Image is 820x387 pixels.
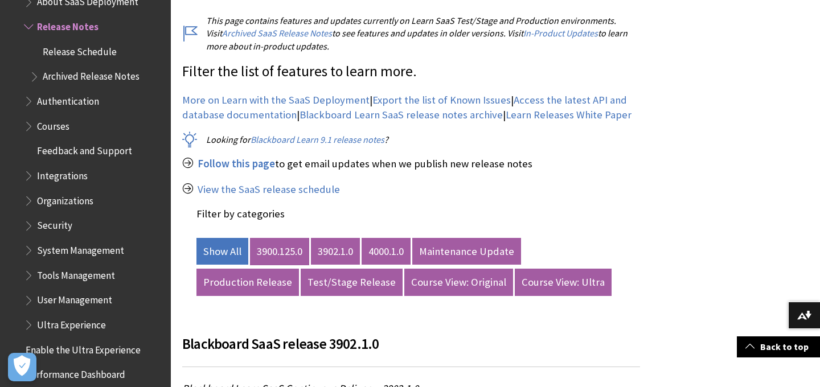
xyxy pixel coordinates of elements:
[196,207,285,220] label: Filter by categories
[196,238,248,265] a: Show All
[182,157,640,171] p: to get email updates when we publish new release notes
[222,27,332,39] a: Archived SaaS Release Notes
[43,67,140,83] span: Archived Release Notes
[37,315,106,331] span: Ultra Experience
[404,269,513,296] a: Course View: Original
[412,238,521,265] a: Maintenance Update
[506,108,632,122] a: Learn Releases White Paper
[37,241,124,256] span: System Management
[523,27,598,39] a: In-Product Updates
[37,266,115,281] span: Tools Management
[198,183,340,196] a: View the SaaS release schedule
[37,216,72,232] span: Security
[251,134,384,146] a: Blackboard Learn 9.1 release notes
[37,117,69,132] span: Courses
[182,93,627,122] a: Access the latest API and database documentation
[737,336,820,357] a: Back to top
[182,14,640,52] p: This page contains features and updates currently on Learn SaaS Test/Stage and Production environ...
[37,291,112,306] span: User Management
[182,133,640,146] p: Looking for ?
[301,269,403,296] a: Test/Stage Release
[372,93,511,107] a: Export the list of Known Issues
[8,353,36,381] button: Open Preferences
[37,166,88,182] span: Integrations
[37,92,99,107] span: Authentication
[300,108,503,122] a: Blackboard Learn SaaS release notes archive
[198,157,275,170] span: Follow this page
[182,335,379,353] span: Blackboard SaaS release 3902.1.0
[37,191,93,207] span: Organizations
[198,157,275,171] a: Follow this page
[196,269,299,296] a: Production Release
[37,17,99,32] span: Release Notes
[515,269,612,296] a: Course View: Ultra
[250,238,309,265] a: 3900.125.0
[182,61,640,82] p: Filter the list of features to learn more.
[26,365,125,380] span: Performance Dashboard
[311,238,360,265] a: 3902.1.0
[182,93,370,107] a: More on Learn with the SaaS Deployment
[182,93,640,122] p: | | | |
[37,142,132,157] span: Feedback and Support
[362,238,411,265] a: 4000.1.0
[43,42,117,57] span: Release Schedule
[26,340,141,356] span: Enable the Ultra Experience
